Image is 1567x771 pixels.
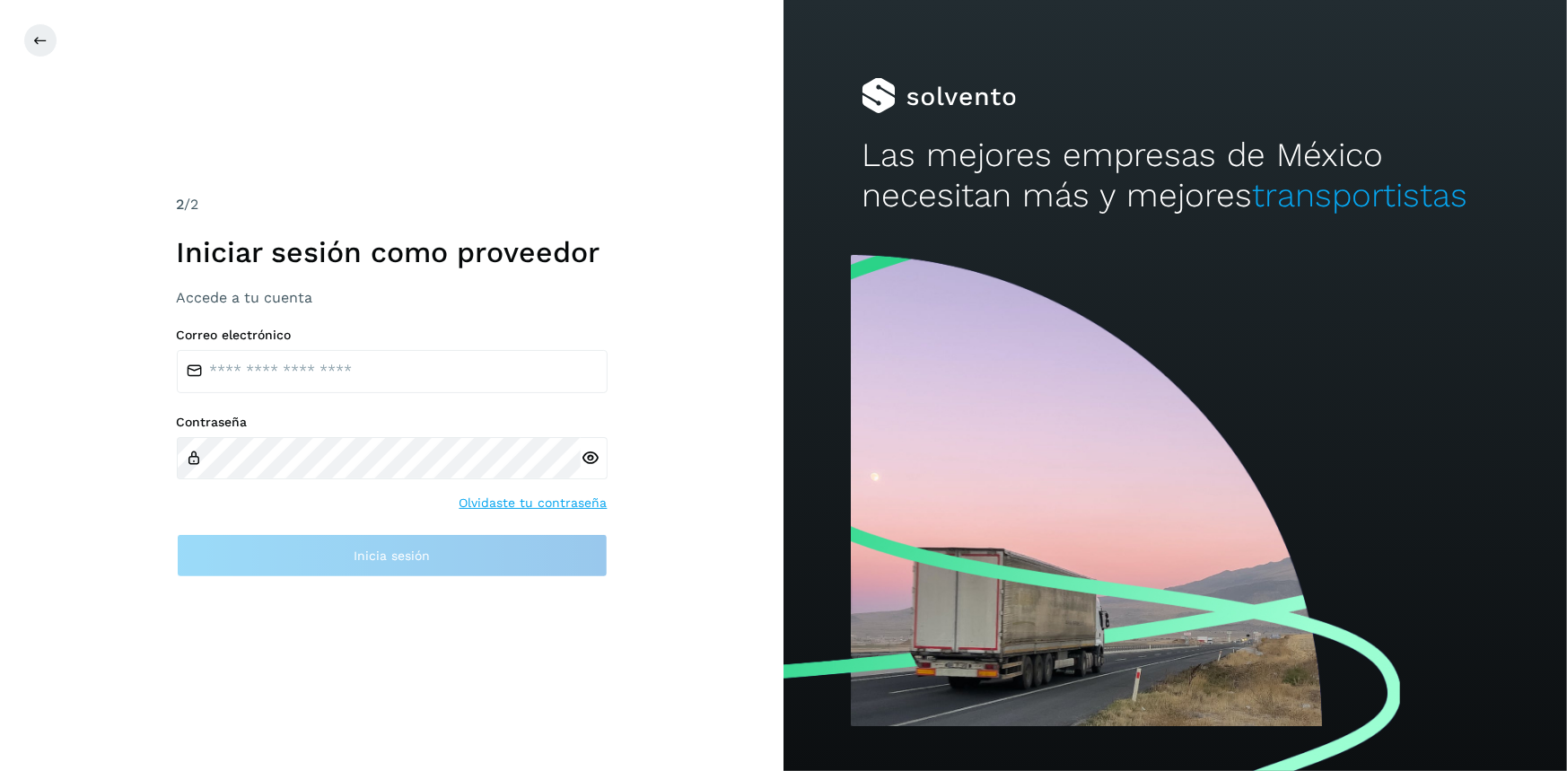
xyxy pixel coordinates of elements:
[460,494,608,513] a: Olvidaste tu contraseña
[177,328,608,343] label: Correo electrónico
[177,235,608,269] h1: Iniciar sesión como proveedor
[862,136,1488,215] h2: Las mejores empresas de México necesitan más y mejores
[177,194,608,215] div: /2
[177,196,185,213] span: 2
[177,415,608,430] label: Contraseña
[177,289,608,306] h3: Accede a tu cuenta
[354,549,430,562] span: Inicia sesión
[177,534,608,577] button: Inicia sesión
[1252,176,1467,215] span: transportistas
